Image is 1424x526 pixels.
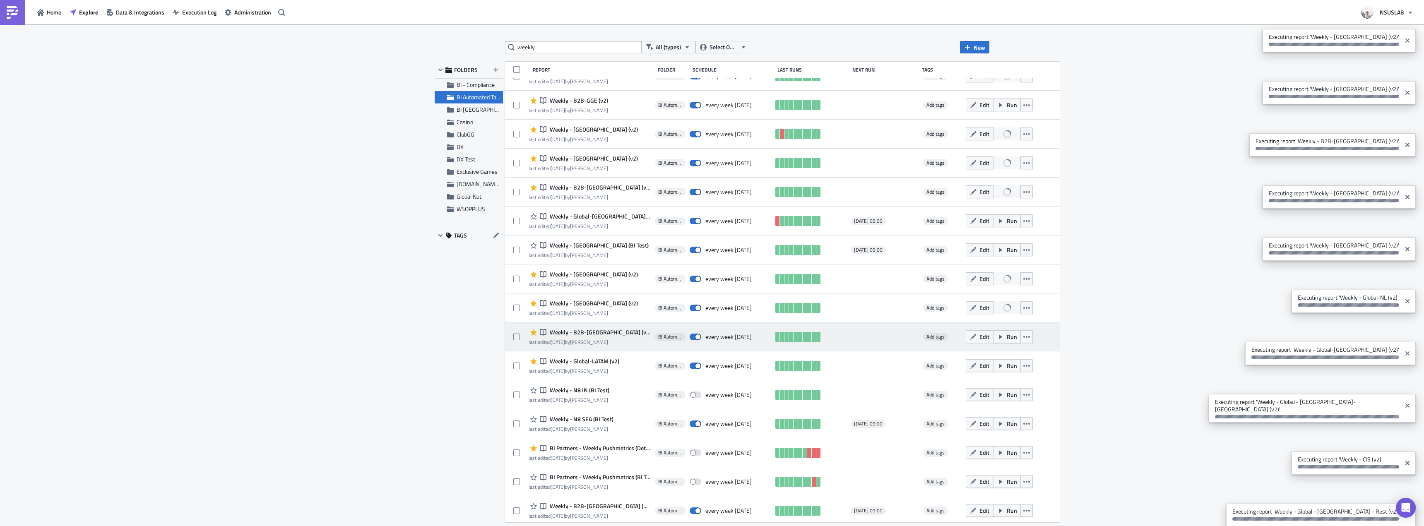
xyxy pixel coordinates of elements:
[993,446,1021,459] button: Run
[457,93,534,101] span: BI Automated Tableau Reporting
[979,477,989,486] span: Edit
[168,6,221,19] button: Execution Log
[923,333,948,341] span: Add tags
[551,251,565,259] time: 2025-09-18T13:42:24Z
[926,217,945,225] span: Add tags
[974,43,985,52] span: New
[658,363,682,369] span: BI Automated Tableau Reporting
[1245,342,1401,363] span: Executing report 'Weekly - Global-[GEOGRAPHIC_DATA] (v2)'
[658,420,682,427] span: BI Automated Tableau Reporting
[529,310,638,316] div: last edited by [PERSON_NAME]
[926,449,945,456] span: Add tags
[979,419,989,428] span: Edit
[1263,185,1401,207] span: Executing report 'Weekly - [GEOGRAPHIC_DATA] (v2)'
[529,194,651,200] div: last edited by [PERSON_NAME]
[182,8,216,17] span: Execution Log
[454,66,478,74] span: FOLDERS
[1401,187,1414,207] button: Close
[551,483,565,491] time: 2025-03-27T16:29:57Z
[705,304,752,312] div: every week on Monday
[551,164,565,172] time: 2025-04-29T17:15:52Z
[529,223,651,229] div: last edited by [PERSON_NAME]
[548,473,651,481] span: BI Partners - Weekly Pushmetrics (BI Test)
[705,362,752,370] div: every week on Monday
[548,444,651,452] span: BI Partners - Weekly Pushmetrics (Detailed)
[658,449,682,456] span: BI Automated Tableau Reporting
[548,213,651,220] span: Weekly - Global-Ireland (BI Test)
[923,420,948,428] span: Add tags
[993,243,1021,256] button: Run
[966,504,993,517] button: Edit
[926,101,945,109] span: Add tags
[658,276,682,282] span: BI Automated Tableau Reporting
[529,78,610,84] div: last edited by [PERSON_NAME]
[705,101,752,109] div: every week on Monday
[979,448,989,457] span: Edit
[979,332,989,341] span: Edit
[979,101,989,109] span: Edit
[966,388,993,401] button: Edit
[1292,452,1401,473] span: Executing report 'Weekly - CIS (v2)'
[529,165,638,171] div: last edited by [PERSON_NAME]
[923,130,948,138] span: Add tags
[993,417,1021,430] button: Run
[1007,332,1017,341] span: Run
[529,455,651,461] div: last edited by [PERSON_NAME]
[529,136,638,142] div: last edited by [PERSON_NAME]
[505,41,642,53] input: Search Reports
[993,475,1021,488] button: Run
[1401,31,1414,50] button: Close
[979,390,989,399] span: Edit
[457,167,498,176] span: Exclusive Games
[47,8,61,17] span: Home
[457,192,483,201] span: Global Noti
[102,6,168,19] a: Data & Integrations
[529,252,649,258] div: last edited by [PERSON_NAME]
[922,67,962,73] div: Tags
[551,193,565,201] time: 2025-04-29T17:14:39Z
[993,388,1021,401] button: Run
[548,358,619,365] span: Weekly - Global-LATAM (v2)
[1007,390,1017,399] span: Run
[551,135,565,143] time: 2025-04-29T17:17:44Z
[551,106,565,114] time: 2025-04-29T17:18:10Z
[966,243,993,256] button: Edit
[551,77,565,85] time: 2025-04-29T17:18:44Z
[33,6,65,19] button: Home
[923,275,948,283] span: Add tags
[705,159,752,167] div: every week on Monday
[548,329,651,336] span: Weekly - B2B-Romania (v2)
[551,338,565,346] time: 2025-04-28T20:20:33Z
[926,478,945,485] span: Add tags
[993,359,1021,372] button: Run
[551,454,565,462] time: 2025-09-16T18:13:28Z
[1263,238,1401,259] span: Executing report 'Weekly - [GEOGRAPHIC_DATA] (v2)'
[1249,133,1401,154] span: Executing report 'Weekly - B2B-[GEOGRAPHIC_DATA] (v2)'
[221,6,275,19] a: Administration
[966,98,993,111] button: Edit
[529,484,651,490] div: last edited by [PERSON_NAME]
[926,507,945,514] span: Add tags
[705,246,752,254] div: every week on Monday
[966,156,993,169] button: Edit
[705,391,752,399] div: every week on Monday
[1007,448,1017,457] span: Run
[65,6,102,19] button: Explore
[1401,396,1414,415] button: Close
[705,449,752,456] div: every week on Monday
[966,475,993,488] button: Edit
[551,512,565,520] time: 2025-04-29T15:02:24Z
[926,333,945,341] span: Add tags
[551,309,565,317] time: 2025-04-28T20:21:24Z
[658,334,682,340] span: BI Automated Tableau Reporting
[457,105,516,114] span: BI Toronto
[529,339,651,345] div: last edited by [PERSON_NAME]
[529,368,619,374] div: last edited by [PERSON_NAME]
[993,330,1021,343] button: Run
[529,107,608,113] div: last edited by [PERSON_NAME]
[993,214,1021,227] button: Run
[548,300,638,307] span: Weekly - Hungary (v2)
[457,130,474,139] span: ClubGG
